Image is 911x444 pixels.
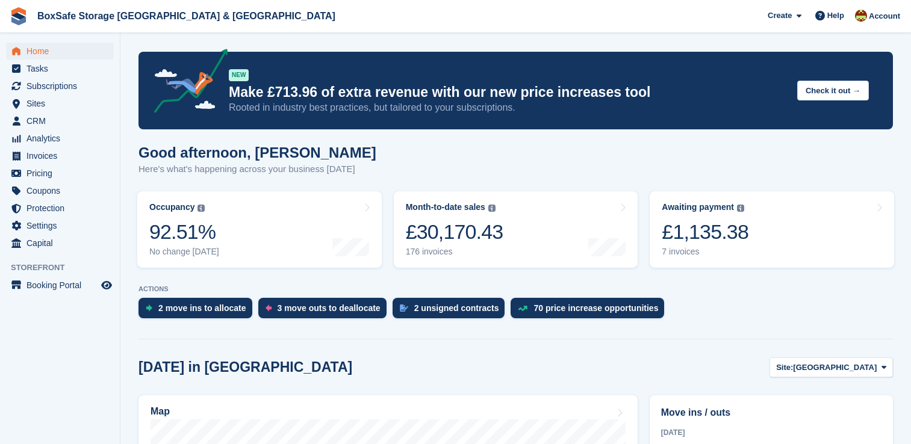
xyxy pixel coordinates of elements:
a: menu [6,235,114,251]
span: Sites [26,95,99,112]
span: Home [26,43,99,60]
div: 70 price increase opportunities [533,303,658,313]
span: Site: [776,362,793,374]
a: menu [6,147,114,164]
img: icon-info-grey-7440780725fd019a000dd9b08b2336e03edf1995a4989e88bcd33f0948082b44.svg [197,205,205,212]
span: Tasks [26,60,99,77]
h1: Good afternoon, [PERSON_NAME] [138,144,376,161]
a: menu [6,113,114,129]
span: Invoices [26,147,99,164]
a: 2 unsigned contracts [393,298,511,324]
p: Here's what's happening across your business [DATE] [138,162,376,176]
a: BoxSafe Storage [GEOGRAPHIC_DATA] & [GEOGRAPHIC_DATA] [33,6,340,26]
div: 92.51% [149,220,219,244]
a: menu [6,130,114,147]
button: Site: [GEOGRAPHIC_DATA] [770,357,893,377]
div: 7 invoices [662,247,748,257]
a: menu [6,78,114,94]
a: Awaiting payment £1,135.38 7 invoices [650,191,894,268]
div: 176 invoices [406,247,503,257]
a: Preview store [99,278,114,292]
span: [GEOGRAPHIC_DATA] [793,362,877,374]
span: Coupons [26,182,99,199]
span: Capital [26,235,99,251]
img: icon-info-grey-7440780725fd019a000dd9b08b2336e03edf1995a4989e88bcd33f0948082b44.svg [488,205,496,212]
img: icon-info-grey-7440780725fd019a000dd9b08b2336e03edf1995a4989e88bcd33f0948082b44.svg [737,205,744,212]
span: Settings [26,217,99,234]
div: 2 move ins to allocate [158,303,246,313]
p: ACTIONS [138,285,893,293]
a: menu [6,182,114,199]
a: Month-to-date sales £30,170.43 176 invoices [394,191,638,268]
div: 2 unsigned contracts [414,303,499,313]
span: Subscriptions [26,78,99,94]
h2: [DATE] in [GEOGRAPHIC_DATA] [138,359,352,375]
div: 3 move outs to deallocate [278,303,381,313]
h2: Map [151,406,170,417]
h2: Move ins / outs [661,405,881,420]
img: price-adjustments-announcement-icon-8257ccfd72463d97f412b2fc003d46551f7dbcb40ab6d574587a9cd5c0d94... [144,49,228,117]
span: Analytics [26,130,99,147]
div: Month-to-date sales [406,202,485,212]
p: Make £713.96 of extra revenue with our new price increases tool [229,84,788,101]
div: No change [DATE] [149,247,219,257]
span: Protection [26,200,99,217]
img: price_increase_opportunities-93ffe204e8149a01c8c9dc8f82e8f89637d9d84a8eef4429ea346261dce0b2c0.svg [518,306,527,311]
a: menu [6,60,114,77]
span: Create [768,10,792,22]
a: 70 price increase opportunities [511,298,670,324]
span: Storefront [11,262,120,274]
a: 3 move outs to deallocate [258,298,393,324]
span: CRM [26,113,99,129]
img: contract_signature_icon-13c848040528278c33f63329250d36e43548de30e8caae1d1a13099fd9432cc5.svg [400,304,408,312]
a: Occupancy 92.51% No change [DATE] [137,191,382,268]
div: Occupancy [149,202,194,212]
img: move_ins_to_allocate_icon-fdf77a2bb77ea45bf5b3d319d69a93e2d87916cf1d5bf7949dd705db3b84f3ca.svg [146,304,152,312]
div: £30,170.43 [406,220,503,244]
img: move_outs_to_deallocate_icon-f764333ba52eb49d3ac5e1228854f67142a1ed5810a6f6cc68b1a99e826820c5.svg [266,304,272,312]
div: NEW [229,69,249,81]
p: Rooted in industry best practices, but tailored to your subscriptions. [229,101,788,114]
span: Booking Portal [26,277,99,294]
div: [DATE] [661,427,881,438]
a: menu [6,43,114,60]
img: Kim [855,10,867,22]
a: menu [6,217,114,234]
span: Pricing [26,165,99,182]
a: menu [6,165,114,182]
a: menu [6,95,114,112]
div: Awaiting payment [662,202,734,212]
button: Check it out → [797,81,869,100]
div: £1,135.38 [662,220,748,244]
a: 2 move ins to allocate [138,298,258,324]
a: menu [6,277,114,294]
span: Account [869,10,900,22]
span: Help [827,10,844,22]
img: stora-icon-8386f47178a22dfd0bd8f6a31ec36ba5ce8667c1dd55bd0f319d3a0aa187defe.svg [10,7,28,25]
a: menu [6,200,114,217]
